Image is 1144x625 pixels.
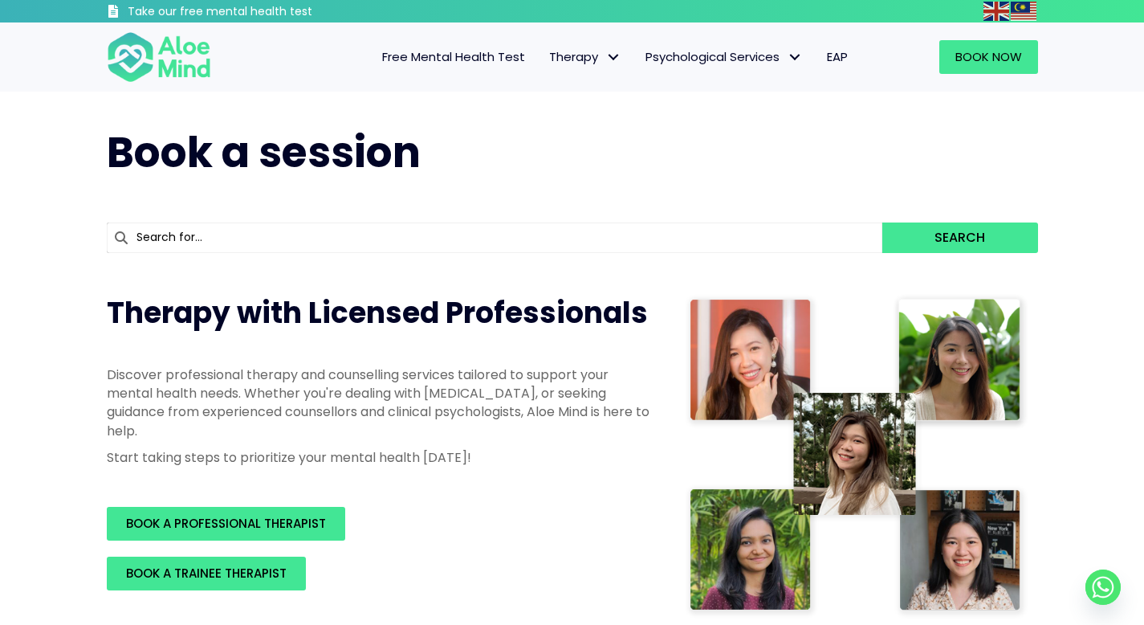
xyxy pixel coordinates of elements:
[983,2,1011,20] a: English
[815,40,860,74] a: EAP
[107,223,883,253] input: Search for...
[955,48,1022,65] span: Book Now
[602,46,625,69] span: Therapy: submenu
[1011,2,1036,21] img: ms
[370,40,537,74] a: Free Mental Health Test
[784,46,807,69] span: Psychological Services: submenu
[939,40,1038,74] a: Book Now
[107,31,211,84] img: Aloe mind Logo
[107,4,398,22] a: Take our free mental health test
[382,48,525,65] span: Free Mental Health Test
[107,123,421,182] span: Book a session
[1085,570,1121,605] a: Whatsapp
[549,48,621,65] span: Therapy
[107,507,345,541] a: BOOK A PROFESSIONAL THERAPIST
[232,40,860,74] nav: Menu
[126,515,326,532] span: BOOK A PROFESSIONAL THERAPIST
[1011,2,1038,20] a: Malay
[107,557,306,590] a: BOOK A TRAINEE THERAPIST
[983,2,1009,21] img: en
[107,292,648,333] span: Therapy with Licensed Professionals
[685,293,1028,619] img: Therapist collage
[126,565,287,582] span: BOOK A TRAINEE THERAPIST
[107,366,653,440] p: Discover professional therapy and counselling services tailored to support your mental health nee...
[633,40,815,74] a: Psychological ServicesPsychological Services: submenu
[107,448,653,467] p: Start taking steps to prioritize your mental health [DATE]!
[882,223,1037,253] button: Search
[827,48,848,65] span: EAP
[537,40,633,74] a: TherapyTherapy: submenu
[645,48,803,65] span: Psychological Services
[128,4,398,20] h3: Take our free mental health test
